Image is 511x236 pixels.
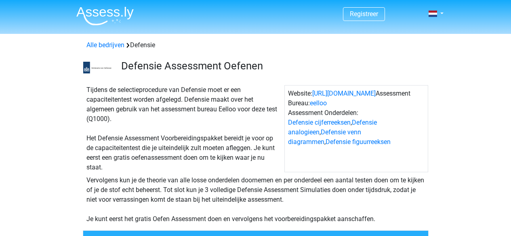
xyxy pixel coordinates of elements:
[350,10,378,18] a: Registreer
[310,99,327,107] a: eelloo
[83,85,284,172] div: Tijdens de selectieprocedure van Defensie moet er een capaciteitentest worden afgelegd. Defensie ...
[76,6,134,25] img: Assessly
[288,119,377,136] a: Defensie analogieen
[312,90,376,97] a: [URL][DOMAIN_NAME]
[121,60,422,72] h3: Defensie Assessment Oefenen
[326,138,391,146] a: Defensie figuurreeksen
[288,128,361,146] a: Defensie venn diagrammen
[284,85,428,172] div: Website: Assessment Bureau: Assessment Onderdelen: , , ,
[86,41,124,49] a: Alle bedrijven
[83,40,428,50] div: Defensie
[288,119,351,126] a: Defensie cijferreeksen
[83,175,428,224] div: Vervolgens kun je de theorie van alle losse onderdelen doornemen en per onderdeel een aantal test...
